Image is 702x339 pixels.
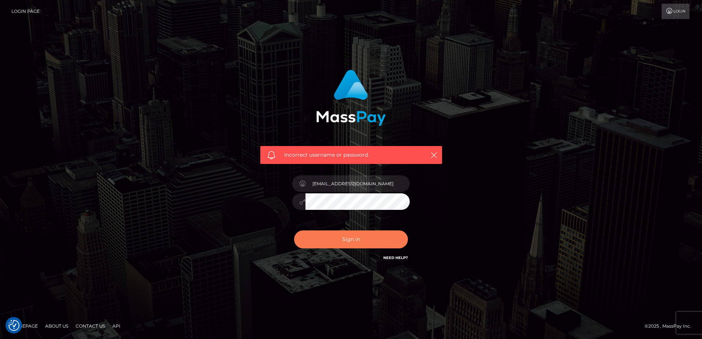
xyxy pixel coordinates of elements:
a: About Us [42,320,71,332]
a: Contact Us [73,320,108,332]
a: Need Help? [383,255,408,260]
a: API [109,320,123,332]
a: Login Page [11,4,40,19]
button: Sign in [294,230,408,248]
div: © 2025 , MassPay Inc. [645,322,696,330]
img: Revisit consent button [8,320,19,331]
button: Consent Preferences [8,320,19,331]
input: Username... [305,175,410,192]
span: Incorrect username or password. [284,151,418,159]
img: MassPay Login [316,70,386,126]
a: Login [662,4,690,19]
a: Homepage [8,320,41,332]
